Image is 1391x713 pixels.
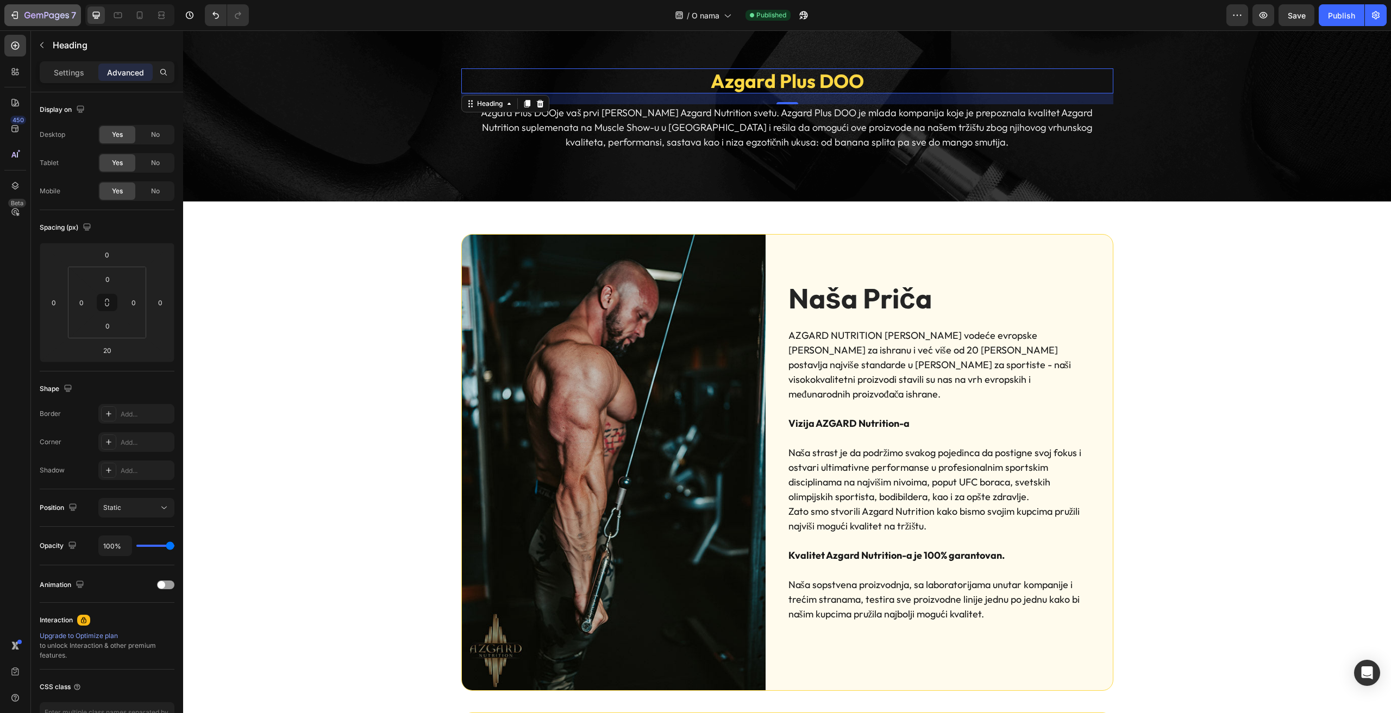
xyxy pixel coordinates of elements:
[98,498,174,518] button: Static
[298,76,373,89] span: Azgard Plus DOO
[40,539,79,553] div: Opacity
[97,318,118,334] input: 0px
[1279,4,1314,26] button: Save
[53,39,170,52] p: Heading
[107,67,144,78] p: Advanced
[40,103,87,117] div: Display on
[605,547,907,591] p: Naša sopstvena proizvodnja, sa laboratorijama unutar kompanije i trećim stranama, testira sve pro...
[40,409,61,419] div: Border
[1319,4,1364,26] button: Publish
[183,30,1391,713] iframe: Design area
[756,10,786,20] span: Published
[528,39,681,62] strong: Azgard Plus DOO
[151,130,160,140] span: No
[1354,660,1380,686] div: Open Intercom Messenger
[687,10,690,21] span: /
[99,536,131,556] input: Auto
[605,415,907,474] p: Naša strast je da podržimo svakog pojedinca da postigne svoj fokus i ostvari ultimativne performa...
[96,247,118,263] input: 0
[40,682,82,692] div: CSS class
[40,631,174,641] div: Upgrade to Optimize plan
[605,519,822,531] strong: Kvalitet Azgard Nutrition-a je 100% garantovan.
[605,298,907,371] p: AZGARD NUTRITION [PERSON_NAME] vodeće evropske [PERSON_NAME] za ishranu i već više od 20 [PERSON_...
[112,158,123,168] span: Yes
[40,186,60,196] div: Mobile
[103,503,121,512] span: Static
[121,466,172,476] div: Add...
[73,294,90,311] input: 0px
[121,409,172,419] div: Add...
[40,220,93,235] div: Spacing (px)
[40,158,59,168] div: Tablet
[8,199,26,207] div: Beta
[151,158,160,168] span: No
[152,294,168,311] input: 0
[40,382,74,396] div: Shape
[126,294,142,311] input: 0px
[4,4,81,26] button: 7
[46,294,62,311] input: 0
[1328,10,1355,21] div: Publish
[40,465,65,475] div: Shadow
[151,186,160,196] span: No
[10,116,26,124] div: 450
[71,9,76,22] p: 7
[97,271,118,287] input: 0px
[205,4,249,26] div: Undo/Redo
[40,501,79,515] div: Position
[605,474,907,503] p: Zato smo stvorili Azgard Nutrition kako bismo svojim kupcima pružili najviši mogući kvalitet na t...
[1288,11,1306,20] span: Save
[54,67,84,78] p: Settings
[40,631,174,660] div: to unlock Interaction & other premium features.
[605,250,749,285] strong: Naša Priča
[40,578,86,592] div: Animation
[279,204,582,660] img: gempages_584253134554006104-598b6233-a200-4846-bf33-c5f0947bc613.jpg
[40,437,61,447] div: Corner
[96,342,118,358] input: 20
[279,75,929,119] p: je vaš prvi [PERSON_NAME] Azgard Nutrition svetu. Azgard Plus DOO je mlada kompanija koje je prep...
[40,615,73,625] div: Interaction
[605,387,726,399] strong: Vizija AZGARD Nutrition-a
[692,10,719,21] span: O nama
[292,68,322,78] div: Heading
[112,130,123,140] span: Yes
[121,438,172,447] div: Add...
[40,130,65,140] div: Desktop
[112,186,123,196] span: Yes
